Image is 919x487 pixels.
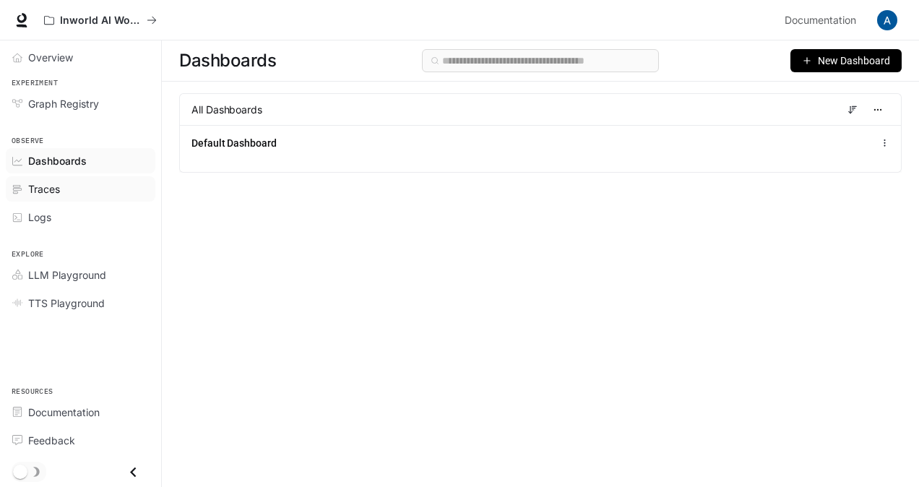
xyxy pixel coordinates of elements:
[6,91,155,116] a: Graph Registry
[6,176,155,202] a: Traces
[6,428,155,453] a: Feedback
[117,457,150,487] button: Close drawer
[6,262,155,288] a: LLM Playground
[13,463,27,479] span: Dark mode toggle
[191,136,277,150] a: Default Dashboard
[38,6,163,35] button: All workspaces
[28,181,60,197] span: Traces
[6,400,155,425] a: Documentation
[877,10,897,30] img: User avatar
[28,296,105,311] span: TTS Playground
[873,6,902,35] button: User avatar
[6,204,155,230] a: Logs
[28,210,51,225] span: Logs
[785,12,856,30] span: Documentation
[790,49,902,72] button: New Dashboard
[6,45,155,70] a: Overview
[28,405,100,420] span: Documentation
[6,148,155,173] a: Dashboards
[191,103,262,117] span: All Dashboards
[779,6,867,35] a: Documentation
[28,96,99,111] span: Graph Registry
[179,46,276,75] span: Dashboards
[28,433,75,448] span: Feedback
[28,50,73,65] span: Overview
[28,267,106,283] span: LLM Playground
[6,290,155,316] a: TTS Playground
[60,14,141,27] p: Inworld AI Wonderland
[818,53,890,69] span: New Dashboard
[28,153,87,168] span: Dashboards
